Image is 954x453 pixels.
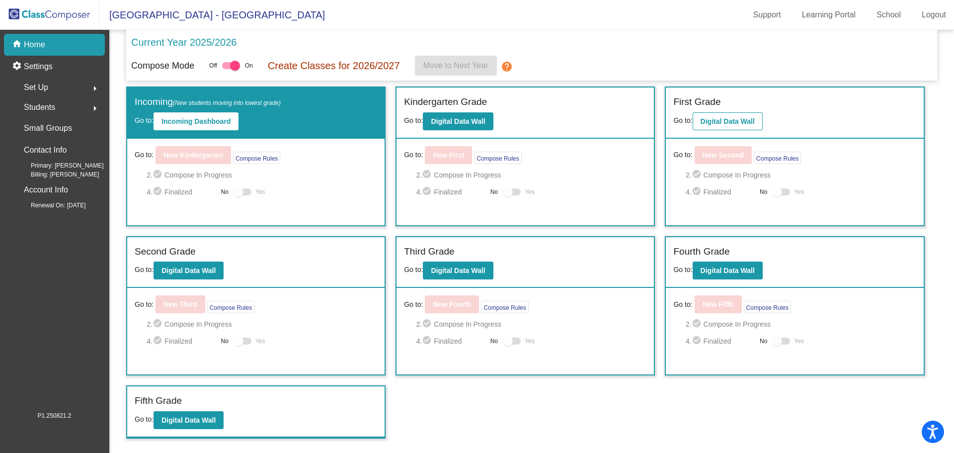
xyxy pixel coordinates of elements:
span: Go to: [404,150,423,160]
button: Compose Rules [207,301,254,313]
mat-icon: check_circle [692,335,704,347]
mat-icon: check_circle [422,186,434,198]
mat-icon: check_circle [692,318,704,330]
mat-icon: check_circle [422,169,434,181]
button: Incoming Dashboard [154,112,238,130]
label: Incoming [135,95,281,109]
span: No [490,187,498,196]
button: Digital Data Wall [693,112,763,130]
span: Go to: [135,299,154,310]
mat-icon: settings [12,61,24,73]
a: Logout [914,7,954,23]
span: No [760,187,767,196]
button: Compose Rules [481,301,528,313]
b: New Second [703,151,744,159]
label: Third Grade [404,245,454,259]
b: New Kindergarten [163,151,223,159]
a: Support [745,7,789,23]
button: Digital Data Wall [154,262,224,279]
button: New Fourth [425,295,479,313]
span: No [221,187,229,196]
b: Digital Data Wall [431,267,485,274]
span: Go to: [673,150,692,160]
span: 4. Finalized [147,335,216,347]
span: Billing: [PERSON_NAME] [15,170,99,179]
span: Yes [525,335,535,347]
button: Compose Rules [474,152,521,164]
button: Move to Next Year [415,56,497,76]
mat-icon: check_circle [153,169,164,181]
button: New First [425,146,472,164]
span: Yes [794,186,804,198]
span: 4. Finalized [686,186,755,198]
b: Digital Data Wall [431,117,485,125]
span: No [760,337,767,346]
p: Small Groups [24,121,72,135]
label: Fifth Grade [135,394,182,408]
b: New Third [163,300,197,308]
p: Current Year 2025/2026 [131,35,237,50]
span: 2. Compose In Progress [147,318,377,330]
button: Digital Data Wall [423,262,493,279]
span: No [221,337,229,346]
a: School [869,7,909,23]
p: Account Info [24,183,68,197]
b: Digital Data Wall [701,117,755,125]
span: Primary: [PERSON_NAME] [15,161,104,170]
span: (New students moving into lowest grade) [173,99,281,106]
span: Renewal On: [DATE] [15,201,85,210]
span: Go to: [135,415,154,423]
p: Home [24,39,45,51]
b: Digital Data Wall [161,416,216,424]
mat-icon: home [12,39,24,51]
mat-icon: arrow_right [89,83,101,94]
span: 2. Compose In Progress [686,318,916,330]
span: 4. Finalized [416,186,485,198]
mat-icon: check_circle [153,318,164,330]
span: 2. Compose In Progress [147,169,377,181]
button: Compose Rules [744,301,791,313]
p: Create Classes for 2026/2027 [268,58,400,73]
span: Go to: [673,266,692,273]
button: New Fifth [695,295,742,313]
span: Go to: [135,266,154,273]
button: New Third [156,295,205,313]
span: Go to: [673,299,692,310]
b: New Fifth [703,300,734,308]
p: Contact Info [24,143,67,157]
p: Compose Mode [131,59,194,73]
b: Digital Data Wall [701,267,755,274]
button: Digital Data Wall [154,411,224,429]
button: Digital Data Wall [423,112,493,130]
mat-icon: help [501,61,513,73]
span: Off [209,61,217,70]
mat-icon: check_circle [422,318,434,330]
span: Move to Next Year [423,61,488,70]
span: 4. Finalized [416,335,485,347]
mat-icon: check_circle [422,335,434,347]
span: [GEOGRAPHIC_DATA] - [GEOGRAPHIC_DATA] [99,7,325,23]
b: New First [433,151,464,159]
span: Go to: [673,116,692,124]
mat-icon: check_circle [692,169,704,181]
span: 2. Compose In Progress [686,169,916,181]
span: Yes [255,186,265,198]
label: Second Grade [135,245,196,259]
span: Go to: [404,116,423,124]
button: Digital Data Wall [693,262,763,279]
span: On [245,61,253,70]
span: Go to: [135,150,154,160]
b: New Fourth [433,300,471,308]
span: Set Up [24,81,48,94]
button: New Second [695,146,752,164]
span: 4. Finalized [147,186,216,198]
mat-icon: check_circle [153,186,164,198]
mat-icon: arrow_right [89,102,101,114]
span: 2. Compose In Progress [416,169,647,181]
span: Go to: [404,299,423,310]
span: 2. Compose In Progress [416,318,647,330]
b: Incoming Dashboard [161,117,231,125]
b: Digital Data Wall [161,267,216,274]
span: No [490,337,498,346]
button: Compose Rules [754,152,801,164]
